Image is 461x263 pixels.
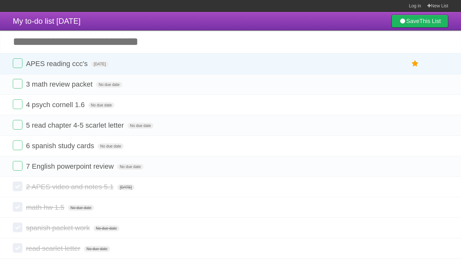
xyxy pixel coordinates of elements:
b: This List [419,18,441,24]
label: Done [13,99,22,109]
span: No due date [84,246,110,252]
span: 4 psych cornell 1.6 [26,101,86,109]
span: math hw 1.5 [26,203,66,211]
label: Done [13,182,22,191]
span: APES reading ccc's [26,60,89,68]
span: No due date [127,123,153,129]
span: 5 read chapter 4-5 scarlet letter [26,121,125,129]
span: No due date [117,164,143,170]
label: Done [13,58,22,68]
span: No due date [68,205,94,211]
label: Done [13,140,22,150]
span: No due date [96,82,122,88]
span: No due date [93,225,119,231]
span: My to-do list [DATE] [13,17,81,25]
span: No due date [88,102,114,108]
label: Done [13,202,22,212]
a: SaveThis List [392,15,448,28]
span: 6 spanish study cards [26,142,96,150]
label: Done [13,243,22,253]
span: 2 APES video and notes 5.1 [26,183,115,191]
span: [DATE] [117,184,134,190]
label: Star task [409,58,421,69]
label: Done [13,161,22,171]
span: 7 English powerpoint review [26,162,115,170]
span: [DATE] [91,61,109,67]
label: Done [13,79,22,89]
label: Done [13,120,22,130]
span: spanish packet work [26,224,91,232]
span: read scarlet letter [26,244,82,252]
span: 3 math review packet [26,80,94,88]
label: Done [13,223,22,232]
span: No due date [98,143,124,149]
